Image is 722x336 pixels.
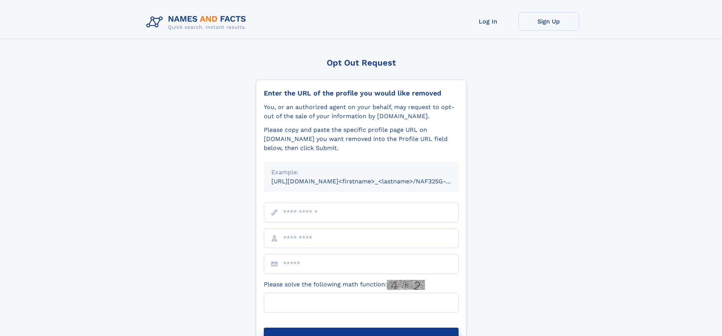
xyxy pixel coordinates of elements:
[271,168,451,177] div: Example:
[271,178,473,185] small: [URL][DOMAIN_NAME]<firstname>_<lastname>/NAF325G-xxxxxxxx
[264,125,459,153] div: Please copy and paste the specific profile page URL on [DOMAIN_NAME] you want removed into the Pr...
[256,58,467,67] div: Opt Out Request
[458,12,518,31] a: Log In
[264,280,425,290] label: Please solve the following math function:
[264,89,459,97] div: Enter the URL of the profile you would like removed
[264,103,459,121] div: You, or an authorized agent on your behalf, may request to opt-out of the sale of your informatio...
[143,12,252,33] img: Logo Names and Facts
[518,12,579,31] a: Sign Up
